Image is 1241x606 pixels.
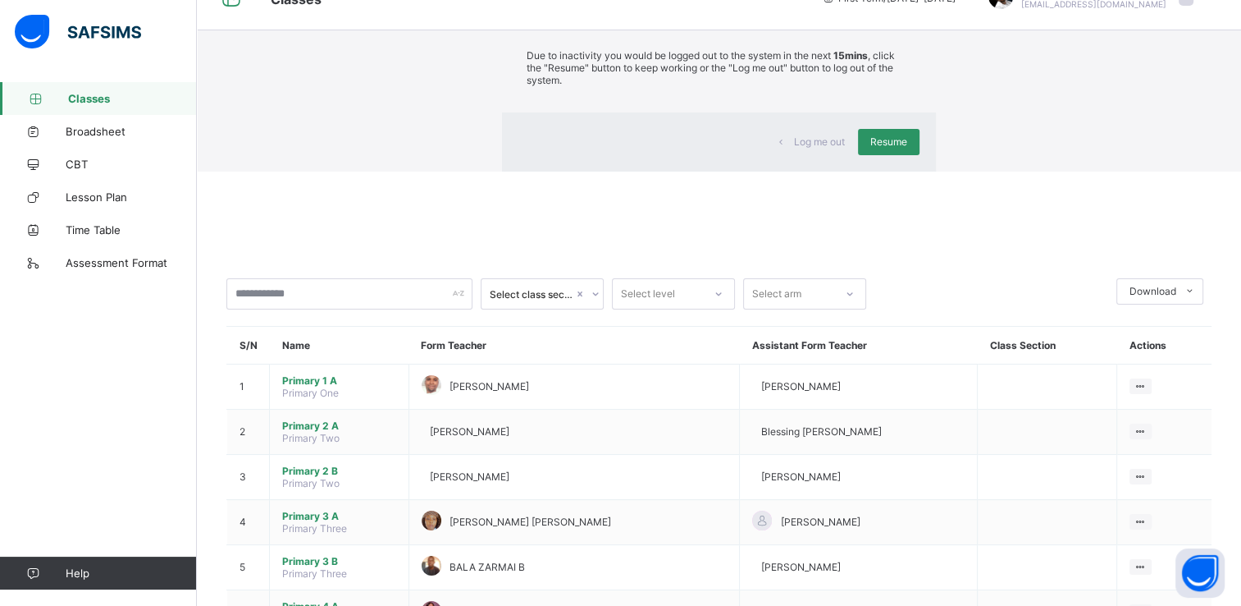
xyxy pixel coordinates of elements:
[66,158,197,171] span: CBT
[978,327,1117,365] th: Class Section
[449,516,611,528] span: [PERSON_NAME] [PERSON_NAME]
[282,387,339,399] span: Primary One
[833,49,868,62] strong: 15mins
[282,522,347,535] span: Primary Three
[1116,327,1211,365] th: Actions
[621,278,675,310] div: Select level
[760,471,840,483] span: [PERSON_NAME]
[227,409,270,454] td: 2
[430,425,509,438] span: [PERSON_NAME]
[282,420,396,432] span: Primary 2 A
[527,49,912,86] p: Due to inactivity you would be logged out to the system in the next , click the "Resume" button t...
[282,567,347,580] span: Primary Three
[227,544,270,590] td: 5
[1175,549,1225,598] button: Open asap
[780,516,860,528] span: [PERSON_NAME]
[15,15,141,49] img: safsims
[66,256,197,269] span: Assessment Format
[870,135,907,148] span: Resume
[270,327,409,365] th: Name
[282,374,396,387] span: Primary 1 A
[449,561,525,573] span: BALA ZARMAI B
[227,364,270,409] td: 1
[66,567,196,580] span: Help
[282,555,396,567] span: Primary 3 B
[740,327,978,365] th: Assistant Form Teacher
[794,135,845,148] span: Log me out
[68,92,197,105] span: Classes
[227,499,270,544] td: 4
[66,125,197,138] span: Broadsheet
[66,223,197,236] span: Time Table
[282,432,340,444] span: Primary Two
[227,327,270,365] th: S/N
[430,471,509,483] span: [PERSON_NAME]
[66,191,197,204] span: Lesson Plan
[1129,285,1176,297] span: Download
[490,287,573,300] div: Select class section
[227,454,270,499] td: 3
[282,465,396,477] span: Primary 2 B
[760,561,840,573] span: [PERSON_NAME]
[752,278,801,310] div: Select arm
[408,327,740,365] th: Form Teacher
[760,380,840,393] span: [PERSON_NAME]
[282,477,340,489] span: Primary Two
[760,425,881,438] span: Blessing [PERSON_NAME]
[282,510,396,522] span: Primary 3 A
[449,380,529,393] span: [PERSON_NAME]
